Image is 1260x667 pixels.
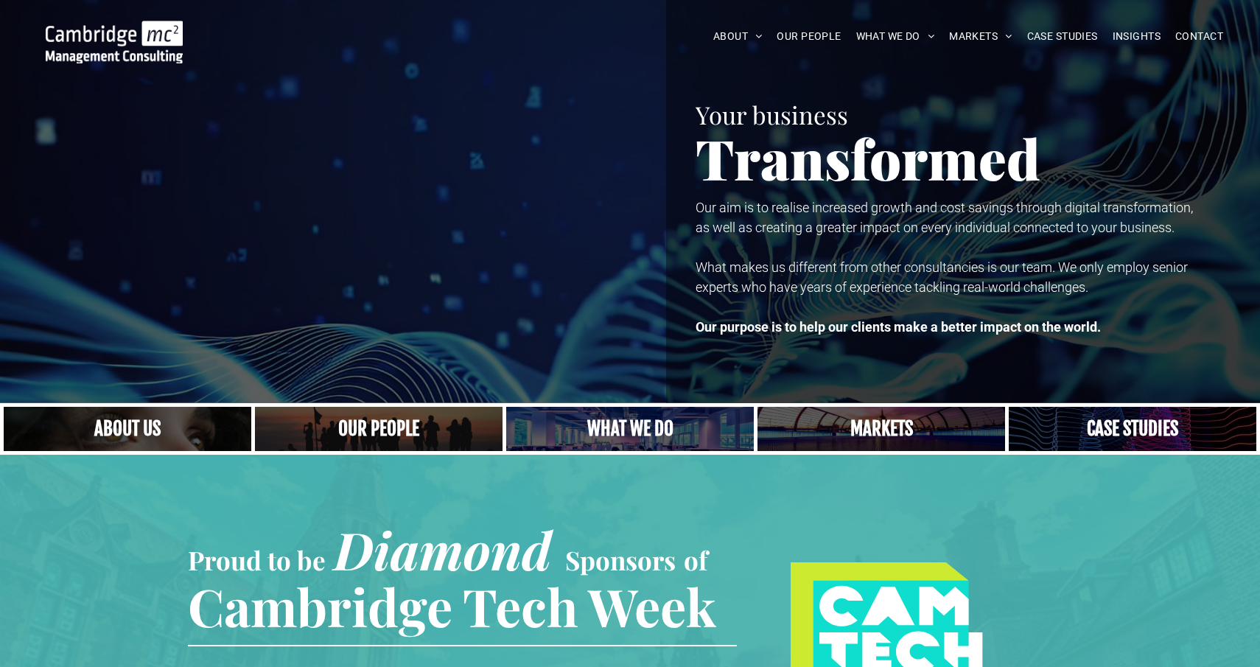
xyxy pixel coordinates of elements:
[1105,25,1168,48] a: INSIGHTS
[46,23,183,38] a: Your Business Transformed | Cambridge Management Consulting
[684,542,707,577] span: of
[188,542,326,577] span: Proud to be
[942,25,1019,48] a: MARKETS
[769,25,848,48] a: OUR PEOPLE
[706,25,770,48] a: ABOUT
[696,121,1040,195] span: Transformed
[1009,407,1256,451] a: CASE STUDIES | See an Overview of All Our Case Studies | Cambridge Management Consulting
[696,259,1188,295] span: What makes us different from other consultancies is our team. We only employ senior experts who h...
[188,571,716,640] span: Cambridge Tech Week
[255,407,503,451] a: A crowd in silhouette at sunset, on a rise or lookout point
[849,25,942,48] a: WHAT WE DO
[565,542,676,577] span: Sponsors
[506,407,754,451] a: A yoga teacher lifting his whole body off the ground in the peacock pose
[46,21,183,63] img: Go to Homepage
[696,319,1101,335] strong: Our purpose is to help our clients make a better impact on the world.
[1020,25,1105,48] a: CASE STUDIES
[334,514,552,584] span: Diamond
[4,407,251,451] a: Close up of woman's face, centered on her eyes
[757,407,1005,451] a: Telecoms | Decades of Experience Across Multiple Industries & Regions
[696,200,1193,235] span: Our aim is to realise increased growth and cost savings through digital transformation, as well a...
[1168,25,1231,48] a: CONTACT
[696,98,848,130] span: Your business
